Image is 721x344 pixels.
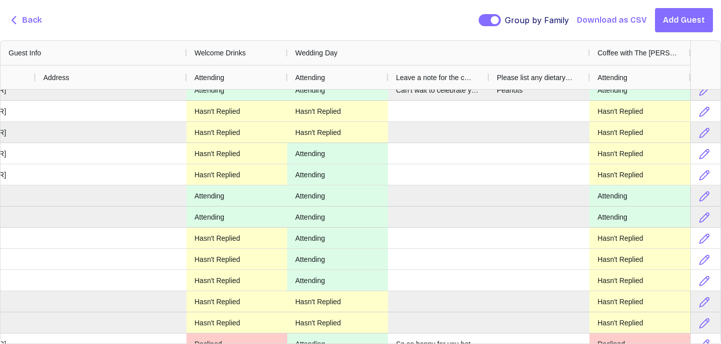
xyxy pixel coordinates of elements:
span: Attending [295,74,325,82]
div: Hasn't Replied [589,270,690,291]
span: Welcome Drinks [194,49,246,57]
div: Attending [287,270,388,291]
div: Hasn't Replied [186,312,287,333]
div: Attending [287,143,388,164]
div: Hasn't Replied [589,228,690,248]
div: Hasn't Replied [186,101,287,121]
div: Attending [287,164,388,185]
div: Attending [287,207,388,227]
div: Hasn't Replied [589,164,690,185]
div: Can’t wait to celebrate your joyous day with you 2 and everyone [388,80,489,100]
span: Leave a note for the couple 🥰 [396,74,473,82]
span: Address [43,74,69,82]
span: Coffee with The [PERSON_NAME] [598,49,682,57]
div: Hasn't Replied [186,143,287,164]
div: Attending [589,185,690,206]
div: Hasn't Replied [589,312,690,333]
span: Attending [598,74,627,82]
div: Hasn't Replied [287,291,388,312]
div: Attending [287,185,388,206]
div: Attending [589,80,690,100]
div: Hasn't Replied [186,270,287,291]
span: Guest Info [9,49,41,57]
div: Attending [186,207,287,227]
span: Please list any dietary restrictions or allergies below :) [497,74,573,82]
div: Attending [186,80,287,100]
div: Hasn't Replied [186,228,287,248]
div: Hasn't Replied [287,122,388,143]
div: Hasn't Replied [186,249,287,269]
div: Attending [287,80,388,100]
div: Attending [186,185,287,206]
span: Group by Family [505,14,569,26]
span: Back [22,14,42,26]
span: Add Guest [663,14,705,26]
div: Hasn't Replied [589,249,690,269]
div: Attending [589,207,690,227]
div: Hasn't Replied [589,143,690,164]
div: Hasn't Replied [287,101,388,121]
button: Download as CSV [577,14,647,26]
div: Hasn't Replied [589,122,690,143]
div: Hasn't Replied [186,164,287,185]
div: Hasn't Replied [589,291,690,312]
div: Hasn't Replied [287,312,388,333]
div: Hasn't Replied [589,101,690,121]
button: Add Guest [655,8,713,32]
div: Hasn't Replied [186,291,287,312]
div: Peanuts [489,80,589,100]
div: Attending [287,228,388,248]
div: Hasn't Replied [186,122,287,143]
button: Back [8,14,42,27]
span: Attending [194,74,224,82]
div: Attending [287,249,388,269]
span: Wedding Day [295,49,338,57]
